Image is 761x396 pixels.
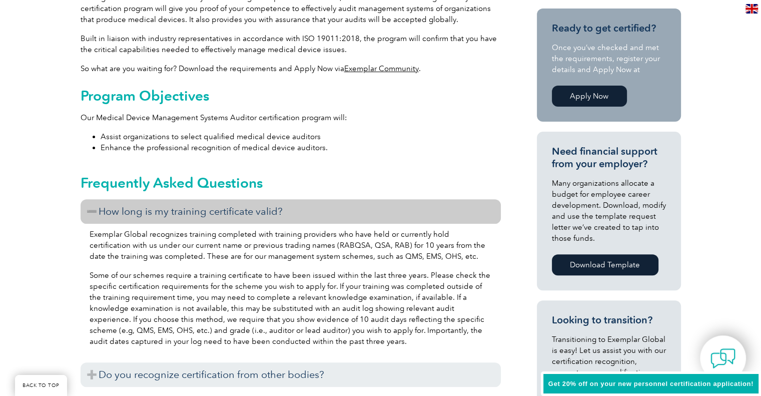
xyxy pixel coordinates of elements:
[552,254,658,275] a: Download Template
[552,86,627,107] a: Apply Now
[101,142,501,153] li: Enhance the professional recognition of medical device auditors.
[552,145,666,170] h3: Need financial support from your employer?
[81,88,501,104] h2: Program Objectives
[90,229,492,262] p: Exemplar Global recognizes training completed with training providers who have held or currently ...
[81,199,501,224] h3: How long is my training certificate valid?
[552,314,666,326] h3: Looking to transition?
[81,362,501,387] h3: Do you recognize certification from other bodies?
[710,346,735,371] img: contact-chat.png
[81,175,501,191] h2: Frequently Asked Questions
[552,42,666,75] p: Once you’ve checked and met the requirements, register your details and Apply Now at
[81,33,501,55] p: Built in liaison with industry representatives in accordance with ISO 19011:2018, the program wil...
[90,270,492,347] p: Some of our schemes require a training certificate to have been issued within the last three year...
[745,4,758,14] img: en
[552,22,666,35] h3: Ready to get certified?
[552,178,666,244] p: Many organizations allocate a budget for employee career development. Download, modify and use th...
[81,112,501,123] p: Our Medical Device Management Systems Auditor certification program will:
[344,64,419,73] a: Exemplar Community
[81,63,501,74] p: So what are you waiting for? Download the requirements and Apply Now via .
[548,380,753,387] span: Get 20% off on your new personnel certification application!
[15,375,67,396] a: BACK TO TOP
[552,334,666,389] p: Transitioning to Exemplar Global is easy! Let us assist you with our certification recognition, c...
[101,131,501,142] li: Assist organizations to select qualified medical device auditors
